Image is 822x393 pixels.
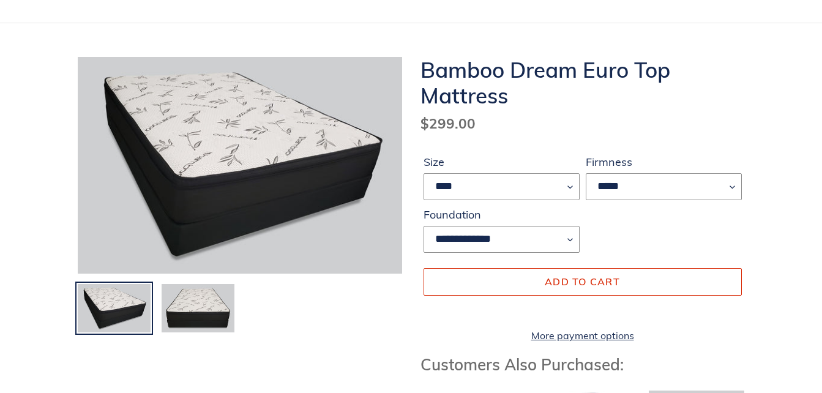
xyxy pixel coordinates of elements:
label: Foundation [424,206,580,223]
button: Add to cart [424,268,742,295]
h1: Bamboo Dream Euro Top Mattress [420,57,745,108]
img: Load image into Gallery viewer, Bamboo Dream Euro Top Mattress [77,283,152,334]
label: Size [424,154,580,170]
h3: Customers Also Purchased: [420,355,745,374]
span: $299.00 [420,114,476,132]
img: Load image into Gallery viewer, Bamboo Dream Euro Top Mattress [160,283,236,334]
label: Firmness [586,154,742,170]
span: Add to cart [545,275,620,288]
a: More payment options [424,328,742,343]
